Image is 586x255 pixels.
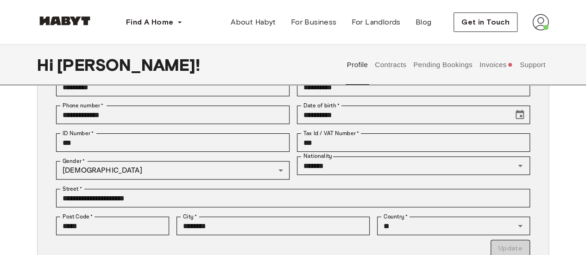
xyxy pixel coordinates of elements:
[56,161,290,180] div: [DEMOGRAPHIC_DATA]
[374,44,408,85] button: Contracts
[63,101,104,110] label: Phone number
[346,44,369,85] button: Profile
[303,101,340,110] label: Date of birth
[384,212,408,221] label: Country
[518,44,547,85] button: Support
[63,212,93,221] label: Post Code
[119,13,190,31] button: Find A Home
[223,13,283,31] a: About Habyt
[37,16,93,25] img: Habyt
[63,129,94,137] label: ID Number
[412,44,474,85] button: Pending Bookings
[478,44,514,85] button: Invoices
[63,157,85,165] label: Gender
[231,17,276,28] span: About Habyt
[291,17,337,28] span: For Business
[343,44,549,85] div: user profile tabs
[63,185,82,193] label: Street
[183,212,197,221] label: City
[37,55,57,75] span: Hi
[514,219,527,232] button: Open
[57,55,200,75] span: [PERSON_NAME] !
[344,13,408,31] a: For Landlords
[303,152,332,160] label: Nationality
[510,106,529,124] button: Choose date, selected date is Dec 2, 2001
[416,17,432,28] span: Blog
[461,17,510,28] span: Get in Touch
[532,14,549,31] img: avatar
[454,12,517,32] button: Get in Touch
[303,129,359,137] label: Tax Id / VAT Number
[514,159,527,172] button: Open
[284,13,344,31] a: For Business
[408,13,439,31] a: Blog
[351,17,400,28] span: For Landlords
[126,17,173,28] span: Find A Home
